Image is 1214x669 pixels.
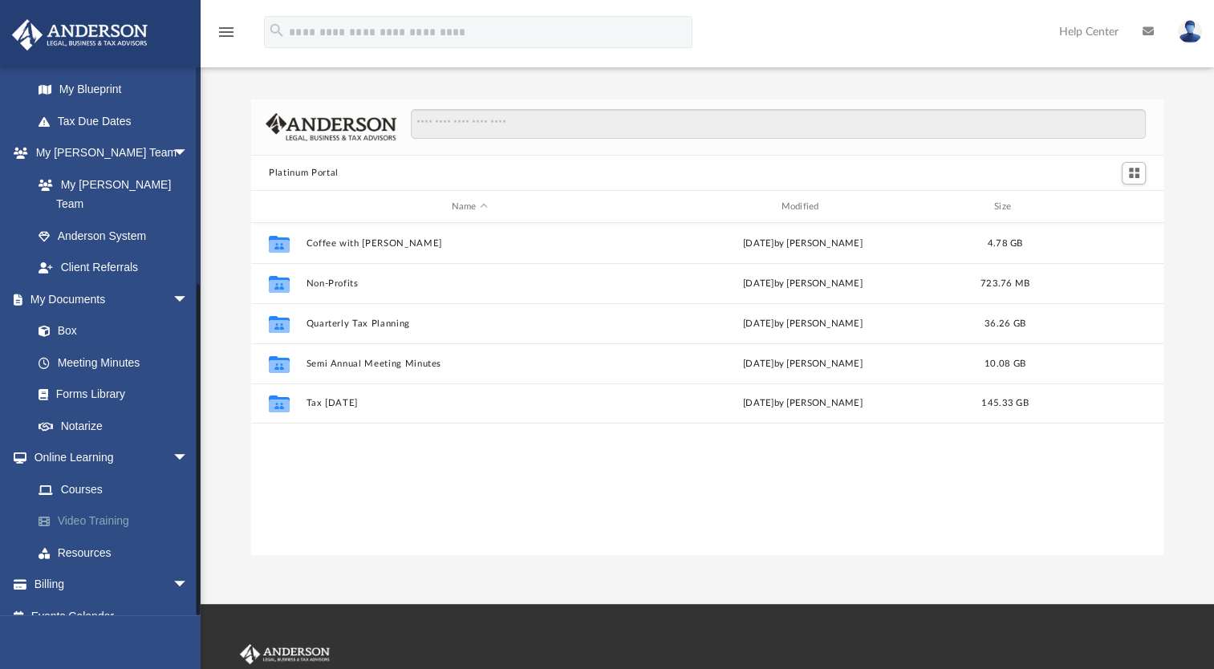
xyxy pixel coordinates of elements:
button: Switch to Grid View [1122,162,1146,184]
a: Forms Library [22,379,197,411]
a: Client Referrals [22,252,205,284]
img: User Pic [1178,20,1202,43]
i: menu [217,22,236,42]
span: 10.08 GB [985,359,1025,368]
a: Courses [22,473,213,505]
span: 36.26 GB [985,319,1025,328]
span: arrow_drop_down [173,569,205,602]
span: 4.78 GB [988,239,1023,248]
a: Meeting Minutes [22,347,205,379]
input: Search files and folders [411,109,1146,140]
a: Box [22,315,197,347]
span: 723.76 MB [981,279,1029,288]
button: Quarterly Tax Planning [307,318,633,329]
button: Platinum Portal [269,166,339,180]
img: Anderson Advisors Platinum Portal [7,19,152,51]
a: My [PERSON_NAME] Teamarrow_drop_down [11,137,205,169]
a: Video Training [22,505,213,537]
button: Non-Profits [307,278,633,289]
i: search [268,22,286,39]
div: [DATE] by [PERSON_NAME] [639,396,966,411]
div: Name [306,200,632,214]
a: My Blueprint [22,74,205,106]
a: Tax Due Dates [22,105,213,137]
a: Resources [22,537,213,569]
div: [DATE] by [PERSON_NAME] [639,317,966,331]
a: Events Calendar [11,600,213,632]
span: arrow_drop_down [173,137,205,170]
span: 145.33 GB [981,399,1028,407]
div: [DATE] by [PERSON_NAME] [639,357,966,371]
a: Anderson System [22,220,205,252]
a: menu [217,30,236,42]
span: arrow_drop_down [173,283,205,316]
a: Notarize [22,410,205,442]
button: Coffee with [PERSON_NAME] [307,238,633,249]
button: Semi Annual Meeting Minutes [307,359,633,369]
div: Modified [639,200,966,214]
div: [DATE] by [PERSON_NAME] [639,277,966,291]
div: grid [251,223,1163,555]
button: Tax [DATE] [307,398,633,408]
a: My Documentsarrow_drop_down [11,283,205,315]
a: Online Learningarrow_drop_down [11,442,213,474]
a: My [PERSON_NAME] Team [22,168,197,220]
div: Size [973,200,1037,214]
a: Billingarrow_drop_down [11,569,213,601]
div: id [258,200,298,214]
div: id [1044,200,1156,214]
img: Anderson Advisors Platinum Portal [237,644,333,665]
div: [DATE] by [PERSON_NAME] [639,237,966,251]
span: arrow_drop_down [173,442,205,475]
